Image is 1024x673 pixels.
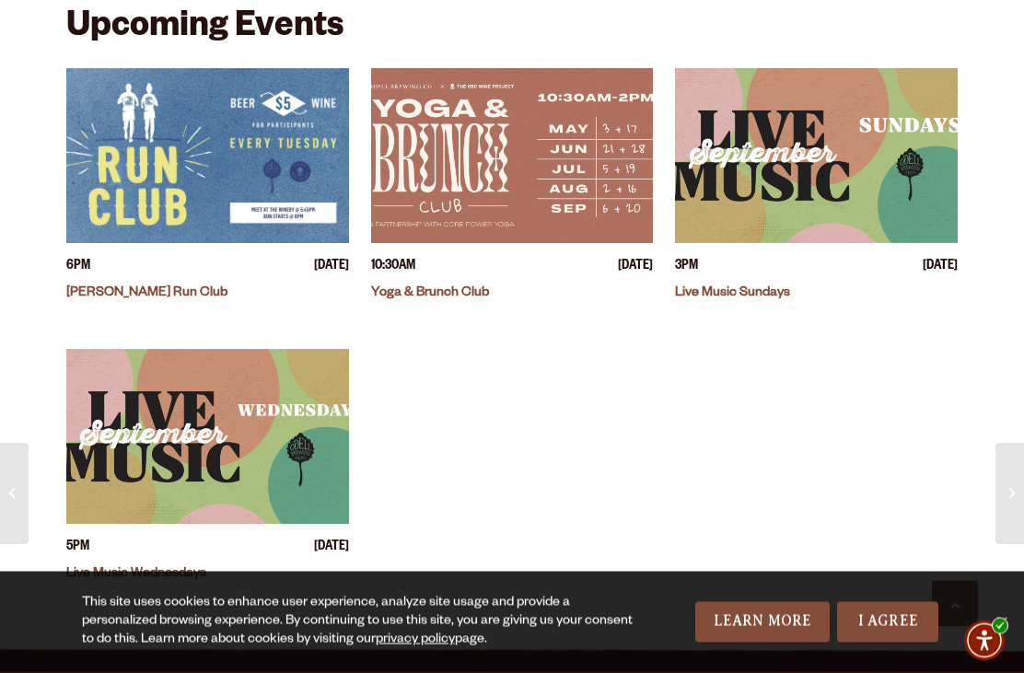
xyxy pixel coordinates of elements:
span: 3PM [675,259,698,278]
span: [DATE] [314,259,349,278]
a: Live Music Sundays [675,287,790,302]
span: 5PM [66,540,89,559]
a: View event details [66,350,349,525]
a: Learn More [695,602,831,643]
span: [DATE] [923,259,958,278]
a: View event details [371,69,654,244]
a: View event details [66,69,349,244]
span: [DATE] [618,259,653,278]
a: [PERSON_NAME] Run Club [66,287,227,302]
a: I Agree [837,602,938,643]
img: Accessibility menu is on [992,617,1008,635]
a: Yoga & Brunch Club [371,287,489,302]
span: [DATE] [314,540,349,559]
h2: Upcoming Events [66,10,343,51]
a: privacy policy [376,633,455,648]
a: Live Music Wednesdays [66,568,206,583]
div: Accessibility Menu [964,621,1005,661]
div: This site uses cookies to enhance user experience, analyze site usage and provide a personalized ... [82,595,641,650]
span: 10:30AM [371,259,415,278]
span: 6PM [66,259,90,278]
a: View event details [675,69,958,244]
